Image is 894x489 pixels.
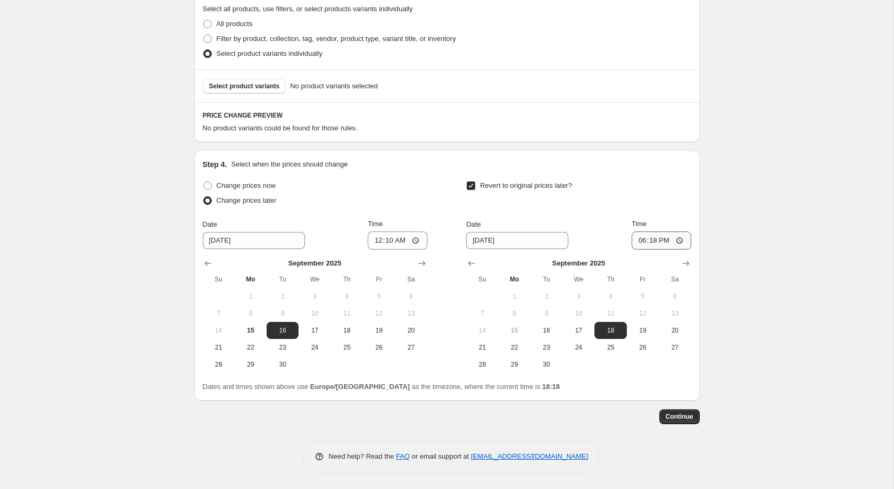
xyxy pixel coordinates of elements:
button: Monday September 1 2025 [235,288,267,305]
b: Europe/[GEOGRAPHIC_DATA] [310,383,410,391]
button: Thursday September 11 2025 [594,305,626,322]
button: Saturday September 20 2025 [395,322,427,339]
th: Monday [499,271,531,288]
button: Saturday September 6 2025 [659,288,691,305]
span: 17 [567,326,590,335]
button: Friday September 12 2025 [363,305,395,322]
button: Friday September 5 2025 [627,288,659,305]
button: Tuesday September 16 2025 [531,322,562,339]
span: 2 [271,292,294,301]
button: Tuesday September 30 2025 [267,356,299,373]
span: 16 [271,326,294,335]
button: Show previous month, August 2025 [464,256,479,271]
span: 3 [567,292,590,301]
span: 8 [239,309,262,318]
th: Wednesday [299,271,330,288]
span: 11 [335,309,359,318]
span: 18 [335,326,359,335]
button: Wednesday September 10 2025 [562,305,594,322]
button: Wednesday September 24 2025 [299,339,330,356]
button: Monday September 8 2025 [499,305,531,322]
button: Saturday September 27 2025 [659,339,691,356]
span: 5 [631,292,655,301]
span: 10 [567,309,590,318]
span: Select product variants individually [217,49,322,57]
b: 18:18 [542,383,560,391]
button: Thursday September 11 2025 [331,305,363,322]
th: Thursday [594,271,626,288]
button: Tuesday September 2 2025 [267,288,299,305]
button: Friday September 5 2025 [363,288,395,305]
span: 23 [271,343,294,352]
th: Sunday [466,271,498,288]
input: 12:00 [632,231,691,250]
span: Th [335,275,359,284]
button: Saturday September 13 2025 [659,305,691,322]
button: Monday September 8 2025 [235,305,267,322]
span: 6 [663,292,686,301]
button: Saturday September 27 2025 [395,339,427,356]
span: Date [466,220,481,228]
span: We [567,275,590,284]
button: Wednesday September 3 2025 [299,288,330,305]
button: Thursday September 18 2025 [594,322,626,339]
span: 4 [599,292,622,301]
button: Monday September 1 2025 [499,288,531,305]
button: Friday September 19 2025 [363,322,395,339]
button: Continue [659,409,700,424]
span: 19 [631,326,655,335]
span: Sa [399,275,423,284]
span: 1 [503,292,526,301]
span: 22 [503,343,526,352]
button: Thursday September 25 2025 [331,339,363,356]
span: 1 [239,292,262,301]
span: 29 [239,360,262,369]
span: Mo [503,275,526,284]
span: 13 [399,309,423,318]
span: 15 [503,326,526,335]
th: Saturday [395,271,427,288]
span: 3 [303,292,326,301]
button: Tuesday September 2 2025 [531,288,562,305]
button: Monday September 29 2025 [499,356,531,373]
span: 11 [599,309,622,318]
span: 21 [470,343,494,352]
span: All products [217,20,253,28]
span: 15 [239,326,262,335]
span: 14 [207,326,230,335]
span: Fr [367,275,391,284]
span: 7 [207,309,230,318]
th: Sunday [203,271,235,288]
span: or email support at [410,452,471,460]
span: Th [599,275,622,284]
button: Sunday September 21 2025 [203,339,235,356]
span: 27 [663,343,686,352]
span: Date [203,220,217,228]
span: 5 [367,292,391,301]
span: Change prices now [217,181,276,189]
button: Thursday September 25 2025 [594,339,626,356]
span: No product variants could be found for those rules. [203,124,358,132]
span: 29 [503,360,526,369]
button: Select product variants [203,79,286,94]
button: Sunday September 21 2025 [466,339,498,356]
span: Tu [271,275,294,284]
button: Tuesday September 30 2025 [531,356,562,373]
button: Saturday September 13 2025 [395,305,427,322]
th: Friday [627,271,659,288]
span: 20 [399,326,423,335]
button: Sunday September 28 2025 [203,356,235,373]
button: Tuesday September 23 2025 [531,339,562,356]
button: Wednesday September 3 2025 [562,288,594,305]
span: 25 [335,343,359,352]
th: Tuesday [267,271,299,288]
span: 21 [207,343,230,352]
span: 16 [535,326,558,335]
span: 9 [535,309,558,318]
button: Friday September 12 2025 [627,305,659,322]
button: Tuesday September 23 2025 [267,339,299,356]
span: 10 [303,309,326,318]
button: Tuesday September 16 2025 [267,322,299,339]
span: 12 [631,309,655,318]
span: Select product variants [209,82,280,90]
